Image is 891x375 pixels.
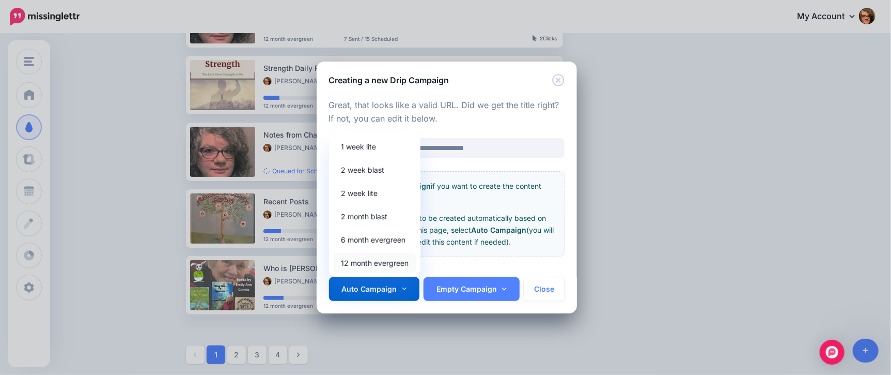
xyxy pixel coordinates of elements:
[552,74,565,87] button: Close
[333,253,416,273] a: 12 month evergreen
[333,206,416,227] a: 2 month blast
[329,99,565,126] p: Great, that looks like a valid URL. Did we get the title right? If not, you can edit it below.
[333,230,416,250] a: 6 month evergreen
[820,340,845,365] div: Open Intercom Messenger
[424,277,520,301] a: Empty Campaign
[333,160,416,180] a: 2 week blast
[338,212,556,248] p: If you'd like the content to be created automatically based on the content we find on this page, ...
[338,180,556,204] p: Create an if you want to create the content yourself.
[524,277,565,301] button: Close
[472,226,527,234] b: Auto Campaign
[329,277,420,301] a: Auto Campaign
[333,183,416,203] a: 2 week lite
[333,137,416,157] a: 1 week lite
[329,74,449,86] h5: Creating a new Drip Campaign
